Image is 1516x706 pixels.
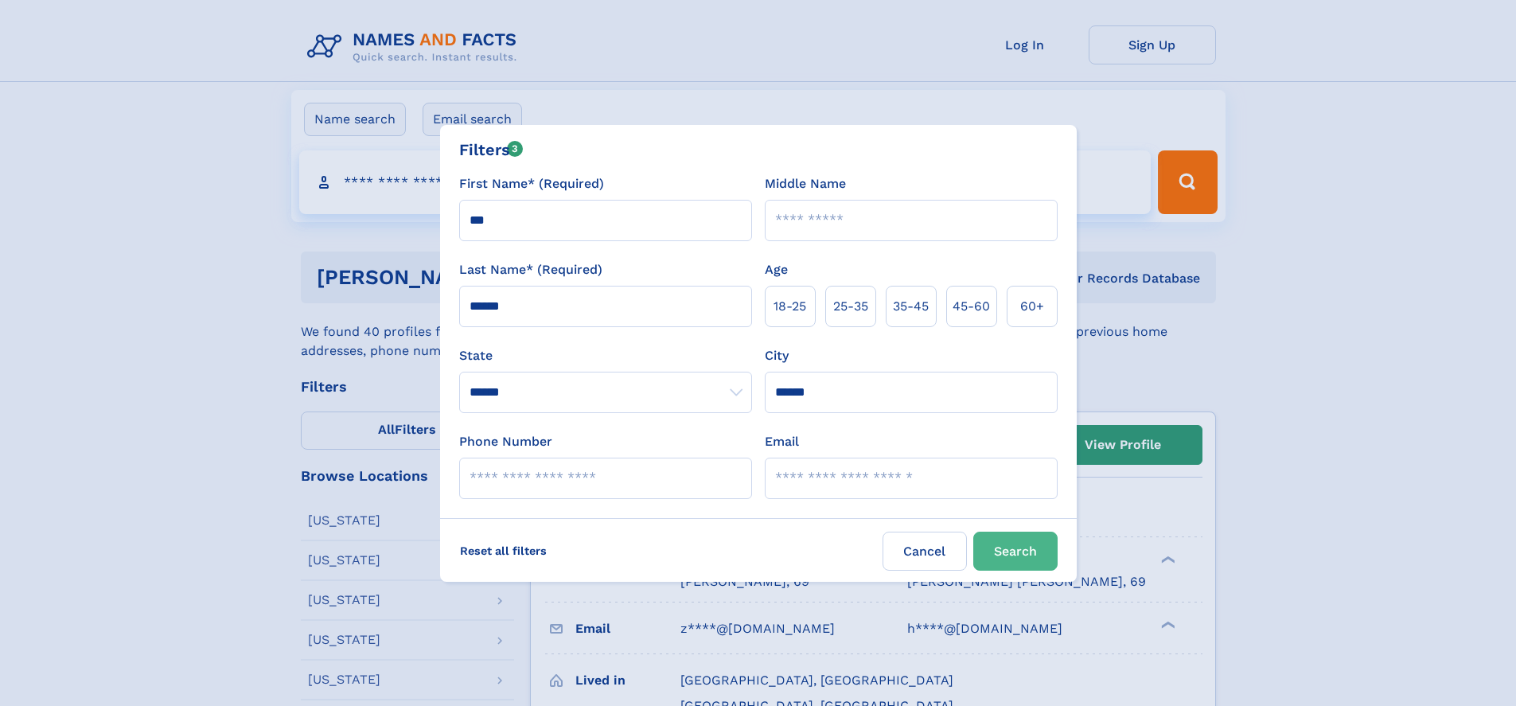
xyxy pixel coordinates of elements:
[459,174,604,193] label: First Name* (Required)
[883,532,967,571] label: Cancel
[459,138,524,162] div: Filters
[459,346,752,365] label: State
[450,532,557,570] label: Reset all filters
[953,297,990,316] span: 45‑60
[765,260,788,279] label: Age
[765,346,789,365] label: City
[893,297,929,316] span: 35‑45
[459,260,602,279] label: Last Name* (Required)
[765,432,799,451] label: Email
[1020,297,1044,316] span: 60+
[765,174,846,193] label: Middle Name
[973,532,1058,571] button: Search
[459,432,552,451] label: Phone Number
[774,297,806,316] span: 18‑25
[833,297,868,316] span: 25‑35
